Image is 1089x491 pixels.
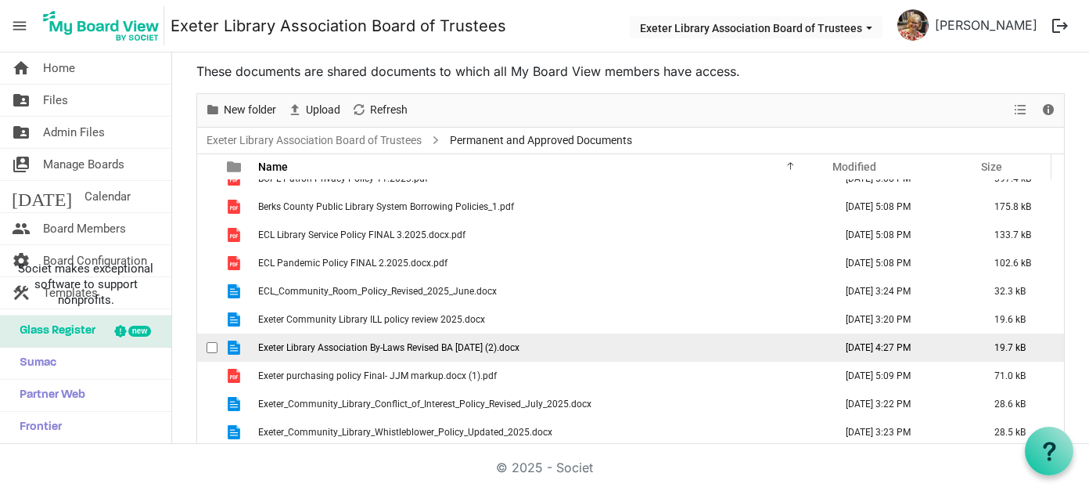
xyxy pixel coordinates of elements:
td: Exeter Community Library ILL policy review 2025.docx is template cell column header Name [253,305,829,334]
td: checkbox [197,305,217,334]
td: checkbox [197,390,217,418]
span: folder_shared [12,85,31,116]
td: 28.6 kB is template cell column header Size [978,390,1064,418]
td: 32.3 kB is template cell column header Size [978,277,1064,305]
td: May 07, 2025 5:09 PM column header Modified [829,362,978,390]
span: [DATE] [12,181,72,212]
span: Board Members [43,213,126,244]
td: May 07, 2025 5:08 PM column header Modified [829,193,978,221]
td: May 07, 2025 5:08 PM column header Modified [829,249,978,277]
button: New folder [202,100,279,120]
span: Calendar [84,181,131,212]
span: ECL Pandemic Policy FINAL 2.2025.docx.pdf [258,258,447,269]
td: is template cell column header type [217,305,253,334]
td: is template cell column header type [217,221,253,249]
td: Exeter Library Association By-Laws Revised BA July 2025 (2).docx is template cell column header Name [253,334,829,362]
td: July 15, 2025 3:22 PM column header Modified [829,390,978,418]
div: Refresh [346,94,413,127]
button: Details [1037,100,1058,120]
img: oiUq6S1lSyLOqxOgPlXYhI3g0FYm13iA4qhAgY5oJQiVQn4Ddg2A9SORYVWq4Lz4pb3-biMLU3tKDRk10OVDzQ_thumb.png [897,9,929,41]
span: Board Configuration [43,245,147,276]
button: logout [1044,9,1076,42]
span: Partner Web [12,380,85,411]
td: is template cell column header type [217,362,253,390]
span: BCPL Patron Privacy Policy 11.2023.pdf [258,173,428,184]
td: July 15, 2025 3:24 PM column header Modified [829,277,978,305]
a: Exeter Library Association Board of Trustees [171,10,506,42]
span: Files [43,85,68,116]
td: checkbox [197,418,217,446]
div: View [1008,94,1035,127]
td: ECL Library Service Policy FINAL 3.2025.docx.pdf is template cell column header Name [253,221,829,249]
td: ECL_Community_Room_Policy_Revised_2025_June.docx is template cell column header Name [253,277,829,305]
td: is template cell column header type [217,418,253,446]
td: Berks County Public Library System Borrowing Policies_1.pdf is template cell column header Name [253,193,829,221]
span: folder_shared [12,117,31,148]
span: ECL_Community_Room_Policy_Revised_2025_June.docx [258,286,497,297]
td: 133.7 kB is template cell column header Size [978,221,1064,249]
button: Refresh [348,100,410,120]
span: Name [258,161,288,173]
td: ECL Pandemic Policy FINAL 2.2025.docx.pdf is template cell column header Name [253,249,829,277]
td: checkbox [197,277,217,305]
img: My Board View Logo [38,6,164,45]
td: July 15, 2025 4:27 PM column header Modified [829,334,978,362]
td: July 15, 2025 3:23 PM column header Modified [829,418,978,446]
span: Manage Boards [43,149,124,180]
td: is template cell column header type [217,390,253,418]
td: is template cell column header type [217,249,253,277]
button: View dropdownbutton [1011,100,1030,120]
td: May 07, 2025 5:08 PM column header Modified [829,221,978,249]
p: These documents are shared documents to which all My Board View members have access. [196,62,1065,81]
a: Exeter Library Association Board of Trustees [203,131,425,150]
span: people [12,213,31,244]
td: checkbox [197,362,217,390]
td: Exeter_Community_Library_Whistleblower_Policy_Updated_2025.docx is template cell column header Name [253,418,829,446]
span: Permanent and Approved Documents [447,131,635,150]
td: Exeter purchasing policy Final- JJM markup.docx (1).pdf is template cell column header Name [253,362,829,390]
span: Home [43,52,75,84]
span: Exeter Library Association By-Laws Revised BA [DATE] (2).docx [258,342,519,353]
a: [PERSON_NAME] [929,9,1044,41]
span: Berks County Public Library System Borrowing Policies_1.pdf [258,201,514,212]
td: 19.6 kB is template cell column header Size [978,305,1064,334]
span: menu [5,11,34,41]
span: New folder [222,100,278,120]
span: Upload [304,100,342,120]
span: Exeter purchasing policy Final- JJM markup.docx (1).pdf [258,370,497,381]
span: Refresh [368,100,409,120]
div: New folder [199,94,282,127]
td: checkbox [197,334,217,362]
span: settings [12,245,31,276]
span: Exeter Community Library ILL policy review 2025.docx [258,314,485,325]
span: Frontier [12,412,62,443]
td: 102.6 kB is template cell column header Size [978,249,1064,277]
span: Glass Register [12,316,95,347]
span: Sumac [12,348,56,379]
span: Size [981,161,1002,173]
td: checkbox [197,249,217,277]
td: 28.5 kB is template cell column header Size [978,418,1064,446]
td: is template cell column header type [217,334,253,362]
td: Exeter_Community_Library_Conflict_of_Interest_Policy_Revised_July_2025.docx is template cell colu... [253,390,829,418]
a: My Board View Logo [38,6,171,45]
span: home [12,52,31,84]
div: new [128,326,151,337]
td: July 15, 2025 3:20 PM column header Modified [829,305,978,334]
td: 19.7 kB is template cell column header Size [978,334,1064,362]
button: Exeter Library Association Board of Trustees dropdownbutton [630,16,882,38]
span: ECL Library Service Policy FINAL 3.2025.docx.pdf [258,229,465,240]
button: Upload [284,100,343,120]
div: Details [1035,94,1062,127]
td: is template cell column header type [217,193,253,221]
a: © 2025 - Societ [496,460,593,475]
td: is template cell column header type [217,277,253,305]
td: checkbox [197,193,217,221]
span: Exeter_Community_Library_Conflict_of_Interest_Policy_Revised_July_2025.docx [258,399,591,410]
span: Exeter_Community_Library_Whistleblower_Policy_Updated_2025.docx [258,427,552,438]
span: switch_account [12,149,31,180]
span: Modified [832,161,876,173]
span: Admin Files [43,117,105,148]
td: 175.8 kB is template cell column header Size [978,193,1064,221]
span: Societ makes exceptional software to support nonprofits. [7,261,164,308]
